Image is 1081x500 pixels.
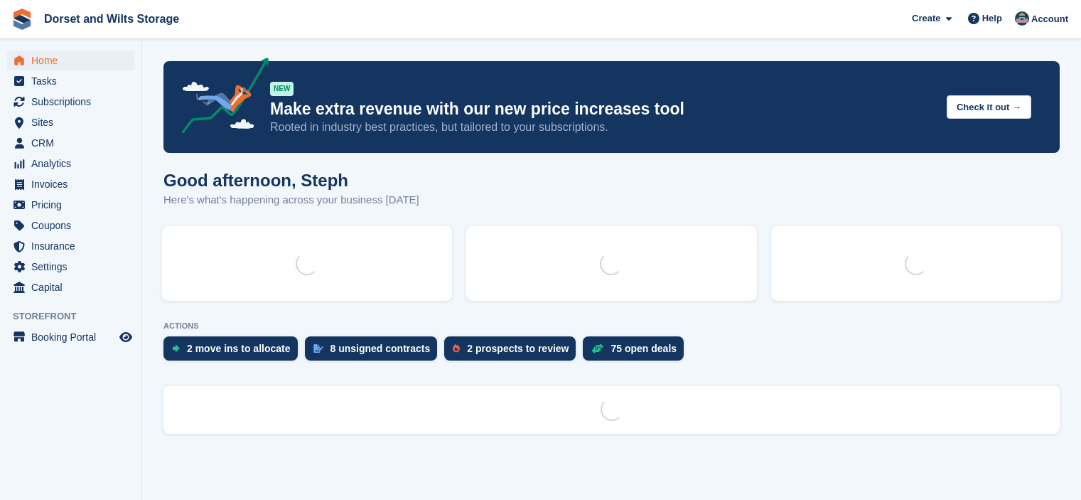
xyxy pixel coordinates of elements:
span: Insurance [31,236,117,256]
span: Sites [31,112,117,132]
img: move_ins_to_allocate_icon-fdf77a2bb77ea45bf5b3d319d69a93e2d87916cf1d5bf7949dd705db3b84f3ca.svg [172,344,180,353]
div: 8 unsigned contracts [330,343,431,354]
span: Invoices [31,174,117,194]
a: Dorset and Wilts Storage [38,7,185,31]
span: Pricing [31,195,117,215]
p: ACTIONS [163,321,1060,331]
a: menu [7,257,134,277]
span: Home [31,50,117,70]
a: 75 open deals [583,336,691,368]
a: menu [7,154,134,174]
span: Analytics [31,154,117,174]
img: Steph Chick [1015,11,1029,26]
a: menu [7,50,134,70]
img: price-adjustments-announcement-icon-8257ccfd72463d97f412b2fc003d46551f7dbcb40ab6d574587a9cd5c0d94... [170,58,269,139]
span: Subscriptions [31,92,117,112]
a: menu [7,174,134,194]
a: menu [7,236,134,256]
h1: Good afternoon, Steph [163,171,419,190]
span: Help [982,11,1002,26]
img: prospect-51fa495bee0391a8d652442698ab0144808aea92771e9ea1ae160a38d050c398.svg [453,344,460,353]
a: menu [7,327,134,347]
span: Tasks [31,71,117,91]
img: contract_signature_icon-13c848040528278c33f63329250d36e43548de30e8caae1d1a13099fd9432cc5.svg [313,344,323,353]
a: menu [7,71,134,91]
span: Account [1031,12,1068,26]
a: menu [7,277,134,297]
img: deal-1b604bf984904fb50ccaf53a9ad4b4a5d6e5aea283cecdc64d6e3604feb123c2.svg [591,344,603,353]
a: menu [7,92,134,112]
div: 2 move ins to allocate [187,343,291,354]
a: 2 move ins to allocate [163,336,305,368]
span: Coupons [31,216,117,235]
button: Check it out → [947,95,1031,119]
p: Rooted in industry best practices, but tailored to your subscriptions. [270,119,935,135]
a: 8 unsigned contracts [305,336,445,368]
a: Preview store [117,329,134,346]
a: menu [7,112,134,132]
div: 75 open deals [611,343,677,354]
span: Capital [31,277,117,297]
span: Settings [31,257,117,277]
span: Booking Portal [31,327,117,347]
span: CRM [31,133,117,153]
div: NEW [270,82,294,96]
p: Make extra revenue with our new price increases tool [270,99,935,119]
div: 2 prospects to review [467,343,569,354]
span: Create [912,11,940,26]
a: menu [7,133,134,153]
a: menu [7,195,134,215]
a: menu [7,216,134,235]
img: stora-icon-8386f47178a22dfd0bd8f6a31ec36ba5ce8667c1dd55bd0f319d3a0aa187defe.svg [11,9,33,30]
span: Storefront [13,309,141,324]
a: 2 prospects to review [444,336,583,368]
p: Here's what's happening across your business [DATE] [163,192,419,208]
